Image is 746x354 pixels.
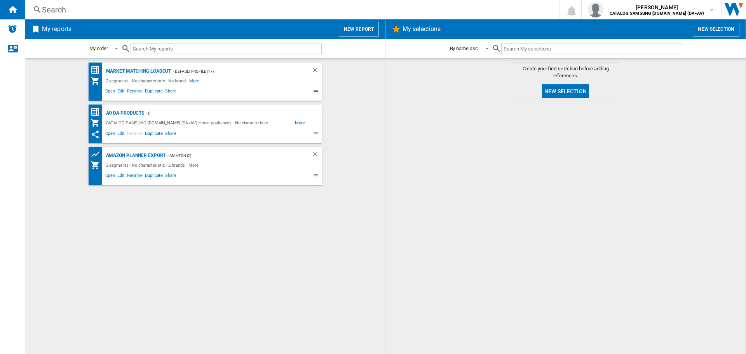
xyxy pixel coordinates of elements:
span: [PERSON_NAME] [610,3,704,11]
span: Rename [126,130,144,139]
span: More [189,76,200,85]
span: More [188,160,200,170]
img: profile.jpg [588,2,603,17]
span: Duplicate [144,130,164,139]
div: My Assortment [91,76,104,85]
div: Product prices grid [91,150,104,159]
span: Open [104,172,117,181]
span: Edit [116,87,126,97]
span: Duplicate [144,172,164,181]
div: 2 segments - No characteristic - No brand [104,76,190,85]
span: Share [164,172,178,181]
div: My Assortment [91,160,104,170]
span: Open [104,130,117,139]
span: Open [104,87,117,97]
div: My Assortment [91,118,104,128]
span: Rename [126,172,144,181]
div: - Amazon (2) [166,151,296,160]
div: My order [89,45,108,51]
b: CATALOG SAMSUNG [DOMAIN_NAME] (DA+AV) [610,11,704,16]
div: Search [42,4,539,15]
span: Duplicate [144,87,164,97]
span: Create your first selection before adding references. [511,65,620,79]
input: Search My reports [131,44,322,54]
span: Edit [116,130,126,139]
div: - () [144,108,306,118]
input: Search My selections [501,44,682,54]
div: Price Matrix [91,107,104,117]
div: Delete [312,151,322,160]
button: New selection [542,84,589,98]
div: Delete [312,66,322,76]
button: New selection [693,22,739,37]
span: Rename [126,87,144,97]
h2: My reports [40,22,73,37]
div: - Default profile (17) [171,66,296,76]
div: Price Matrix [91,65,104,75]
div: 2 segments - No characteristic - 2 brands [104,160,189,170]
div: By name asc. [450,45,479,51]
div: Amazon Planner Export [104,151,166,160]
div: Market Matching Loadout [104,66,171,76]
span: Share [164,87,178,97]
span: More [295,118,306,128]
span: Share [164,130,178,139]
img: alerts-logo.svg [8,24,17,33]
div: AO DA Products [104,108,145,118]
ng-md-icon: This report has been shared with you [91,130,100,139]
span: Edit [116,172,126,181]
h2: My selections [401,22,442,37]
div: CATALOG SAMSUNG [DOMAIN_NAME] (DA+AV):Home appliances - No characteristic - SAMSUNG [104,118,295,128]
button: New report [339,22,379,37]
